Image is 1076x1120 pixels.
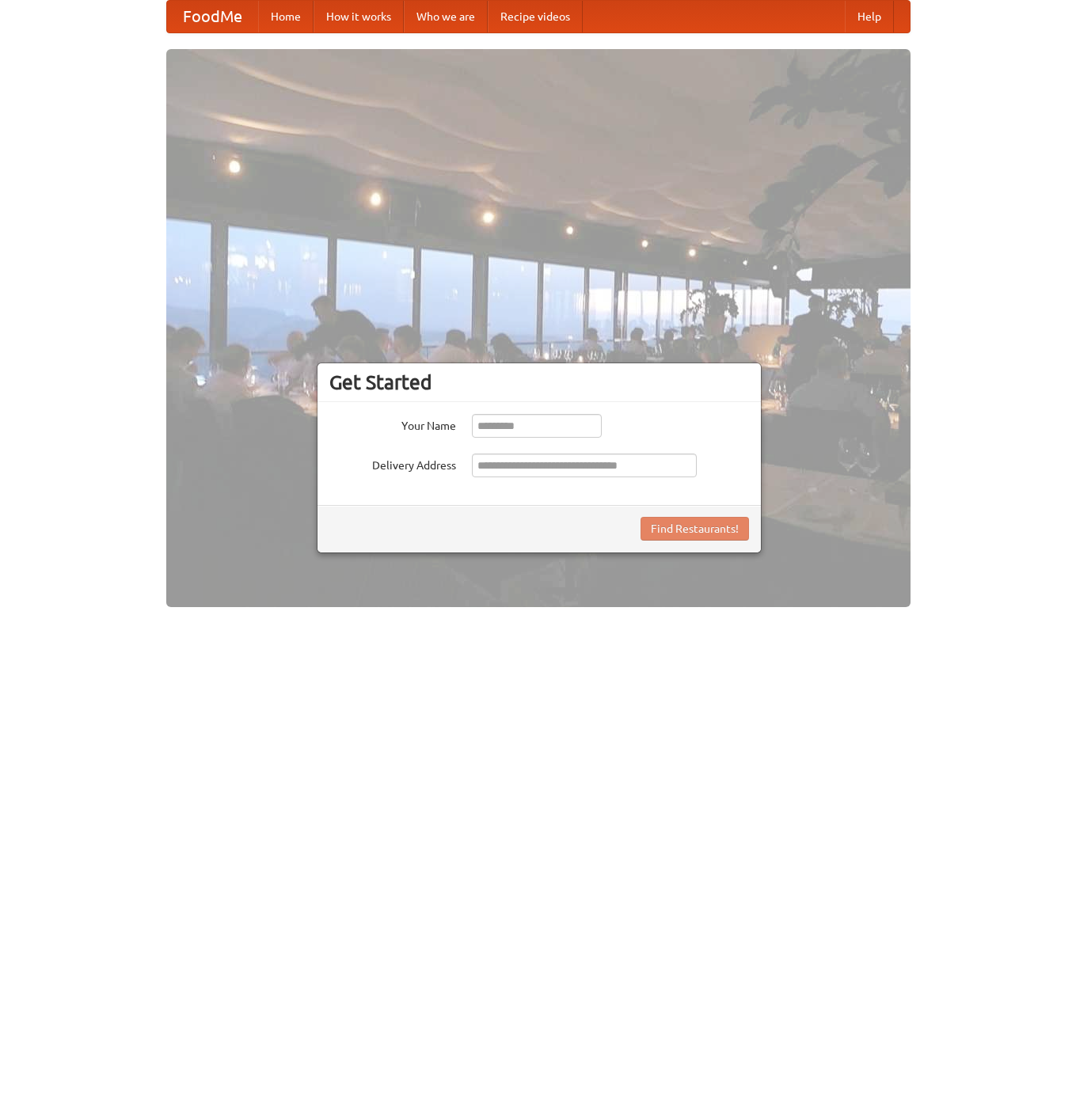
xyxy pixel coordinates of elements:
[329,414,456,434] label: Your Name
[258,1,314,32] a: Home
[404,1,488,32] a: Who we are
[329,370,749,394] h3: Get Started
[488,1,583,32] a: Recipe videos
[845,1,894,32] a: Help
[314,1,404,32] a: How it works
[167,1,258,32] a: FoodMe
[641,517,749,541] button: Find Restaurants!
[329,454,456,473] label: Delivery Address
